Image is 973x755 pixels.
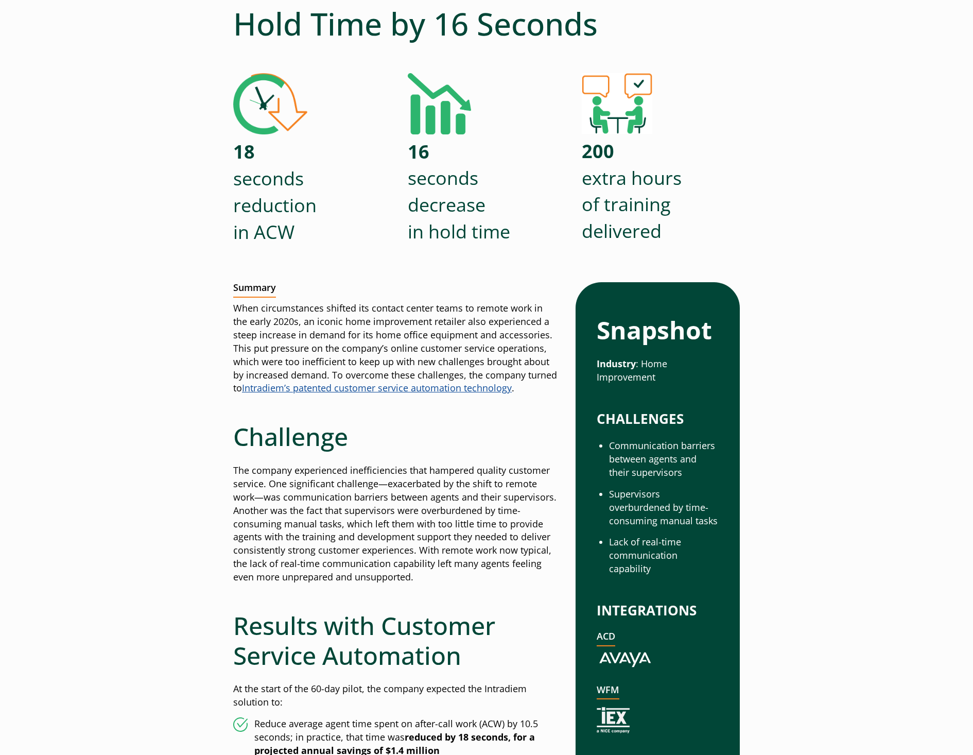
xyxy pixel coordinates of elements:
[597,631,615,646] h2: ACD
[233,464,559,584] p: The company experienced inefficiencies that hampered quality customer service. One significant ch...
[609,439,719,479] li: Communication barriers between agents and their supervisors
[597,357,719,384] p: : Home Improvement
[597,357,636,370] strong: Industry
[233,282,276,298] h2: Summary
[582,138,682,245] p: extra hours of training delivered
[597,313,712,347] strong: Snapshot
[408,139,429,164] strong: 16
[597,601,697,620] strong: INTEGRATIONS
[242,382,507,394] a: Intradiem’s patented customer service automation technolog
[597,684,619,700] h2: WFM
[233,302,559,395] p: When circumstances shifted its contact center teams to remote work in the early 2020s, an iconic ...
[233,422,559,452] h2: Challenge
[233,682,559,709] p: At the start of the 60-day pilot, the company expected the Intradiem solution to:
[609,488,719,528] li: Supervisors overburdened by time-consuming manual tasks
[233,611,559,670] h2: Results with Customer Service Automation
[233,139,317,245] p: seconds reduction in ACW
[408,139,510,245] p: seconds decrease in hold time
[597,409,684,428] strong: CHALLENGES
[507,382,512,394] a: Link opens in a new window
[582,139,614,164] strong: 200
[609,536,719,576] li: Lack of real-time communication capability
[233,139,255,164] strong: 18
